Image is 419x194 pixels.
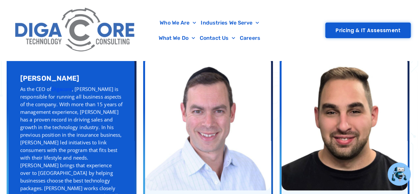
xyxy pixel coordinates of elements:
[282,56,407,190] img: Jacob Berezin - Chief Revenue Officer (CRO)
[20,75,123,82] h3: [PERSON_NAME]
[156,31,197,46] a: What We Do
[157,15,198,31] a: Who We Are
[145,56,271,190] img: Nathan Berger - Chief Technology Officer (CTO)
[51,86,72,92] a: Digacore
[198,15,261,31] a: Industries We Serve
[336,28,400,33] span: Pricing & IT Assessment
[12,3,139,57] img: Digacore Logo
[142,15,277,46] nav: Menu
[325,23,410,38] a: Pricing & IT Assessment
[237,31,263,46] a: Careers
[197,31,237,46] a: Contact Us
